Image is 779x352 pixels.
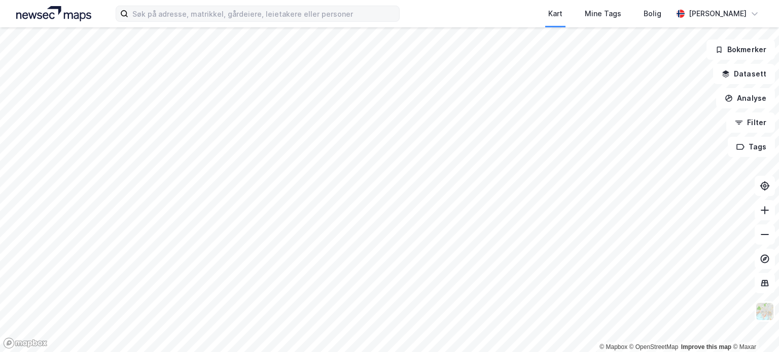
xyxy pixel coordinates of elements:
div: [PERSON_NAME] [689,8,747,20]
div: Bolig [644,8,661,20]
div: Kontrollprogram for chat [728,303,779,352]
div: Kart [548,8,562,20]
input: Søk på adresse, matrikkel, gårdeiere, leietakere eller personer [128,6,399,21]
img: logo.a4113a55bc3d86da70a041830d287a7e.svg [16,6,91,21]
div: Mine Tags [585,8,621,20]
iframe: Chat Widget [728,303,779,352]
